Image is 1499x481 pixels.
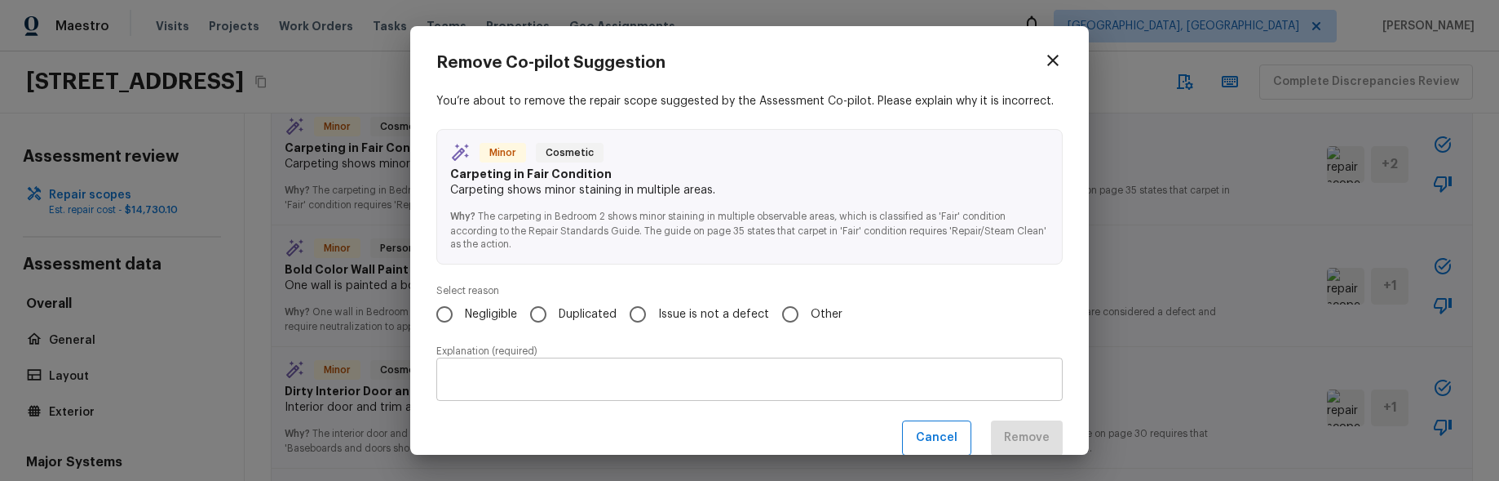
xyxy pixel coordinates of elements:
[450,166,1049,182] p: Carpeting in Fair Condition
[450,182,1049,198] p: Carpeting shows minor staining in multiple areas.
[902,421,971,456] button: Cancel
[450,212,475,221] span: Why?
[436,345,1063,358] p: Explanation (required)
[465,306,517,323] span: Negligible
[483,145,523,161] span: Minor
[436,93,1063,109] p: You’re about to remove the repair scope suggested by the Assessment Co-pilot. Please explain why ...
[658,306,769,323] span: Issue is not a defect
[450,198,1049,251] p: The carpeting in Bedroom 2 shows minor staining in multiple observable areas, which is classified...
[436,52,665,73] h4: Remove Co-pilot Suggestion
[436,284,1063,297] p: Select reason
[539,145,600,161] span: Cosmetic
[559,306,617,323] span: Duplicated
[811,306,842,323] span: Other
